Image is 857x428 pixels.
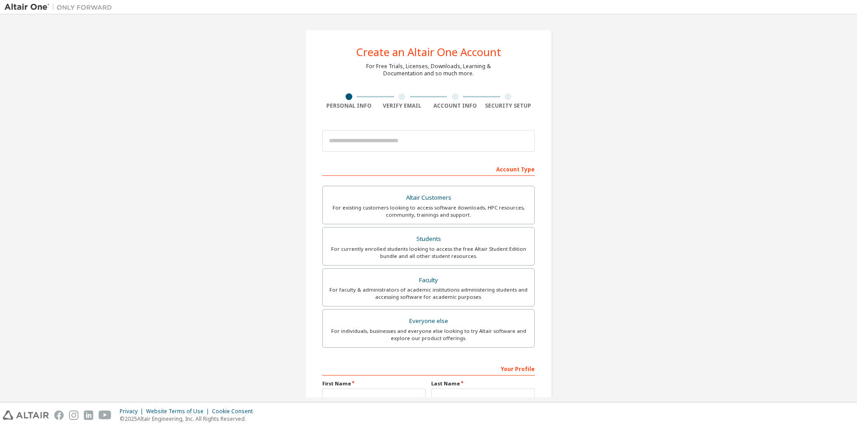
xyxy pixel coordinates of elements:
img: instagram.svg [69,411,78,420]
div: For currently enrolled students looking to access the free Altair Student Edition bundle and all ... [328,245,529,260]
div: For faculty & administrators of academic institutions administering students and accessing softwa... [328,286,529,301]
div: Verify Email [376,102,429,109]
div: Security Setup [482,102,535,109]
div: Personal Info [322,102,376,109]
div: For Free Trials, Licenses, Downloads, Learning & Documentation and so much more. [366,63,491,77]
div: Website Terms of Use [146,408,212,415]
div: Account Info [428,102,482,109]
div: Your Profile [322,361,535,376]
div: Everyone else [328,315,529,328]
div: Privacy [120,408,146,415]
img: facebook.svg [54,411,64,420]
img: Altair One [4,3,117,12]
label: First Name [322,380,426,387]
p: © 2025 Altair Engineering, Inc. All Rights Reserved. [120,415,258,423]
div: Account Type [322,162,535,176]
img: youtube.svg [99,411,112,420]
img: altair_logo.svg [3,411,49,420]
div: Cookie Consent [212,408,258,415]
label: Last Name [431,380,535,387]
div: Faculty [328,274,529,287]
img: linkedin.svg [84,411,93,420]
div: For individuals, businesses and everyone else looking to try Altair software and explore our prod... [328,328,529,342]
div: Create an Altair One Account [356,47,501,57]
div: For existing customers looking to access software downloads, HPC resources, community, trainings ... [328,204,529,218]
div: Students [328,233,529,245]
div: Altair Customers [328,192,529,204]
